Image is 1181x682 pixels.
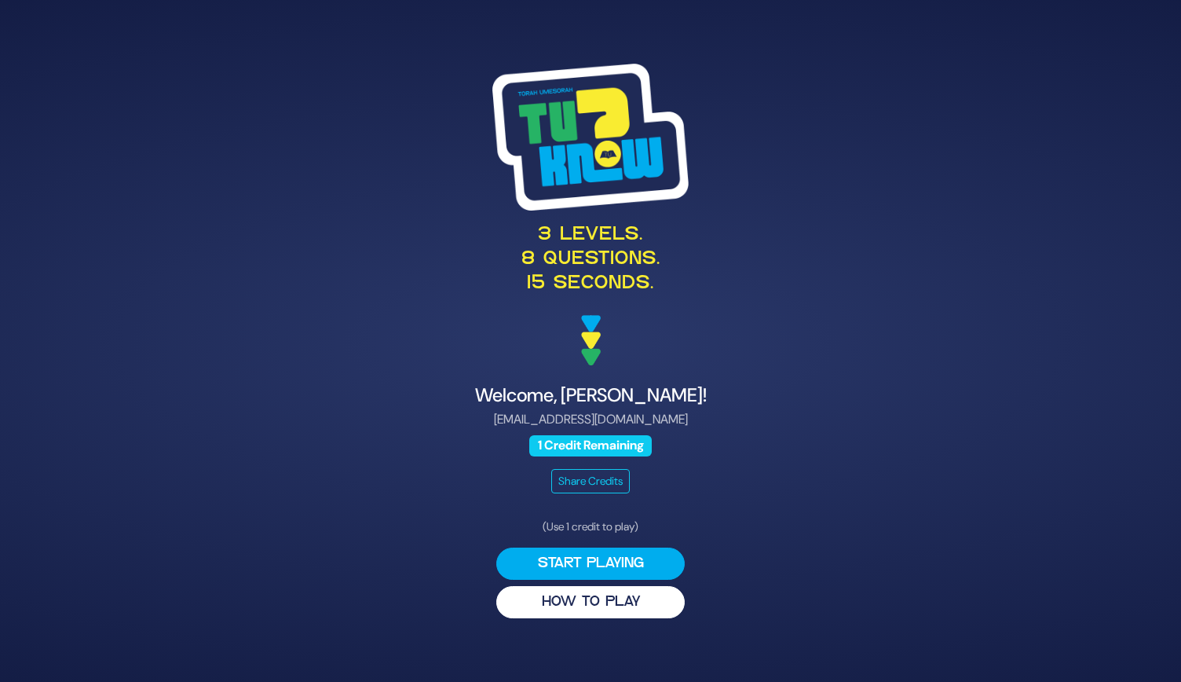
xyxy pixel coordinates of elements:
[496,548,685,580] button: Start Playing
[207,410,974,429] p: [EMAIL_ADDRESS][DOMAIN_NAME]
[492,64,689,210] img: Tournament Logo
[496,586,685,618] button: HOW TO PLAY
[496,519,685,535] p: (Use 1 credit to play)
[529,435,652,456] span: 1 Credit Remaining
[551,469,630,493] button: Share Credits
[581,315,601,365] img: decoration arrows
[207,223,974,297] p: 3 levels. 8 questions. 15 seconds.
[207,384,974,407] h4: Welcome, [PERSON_NAME]!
